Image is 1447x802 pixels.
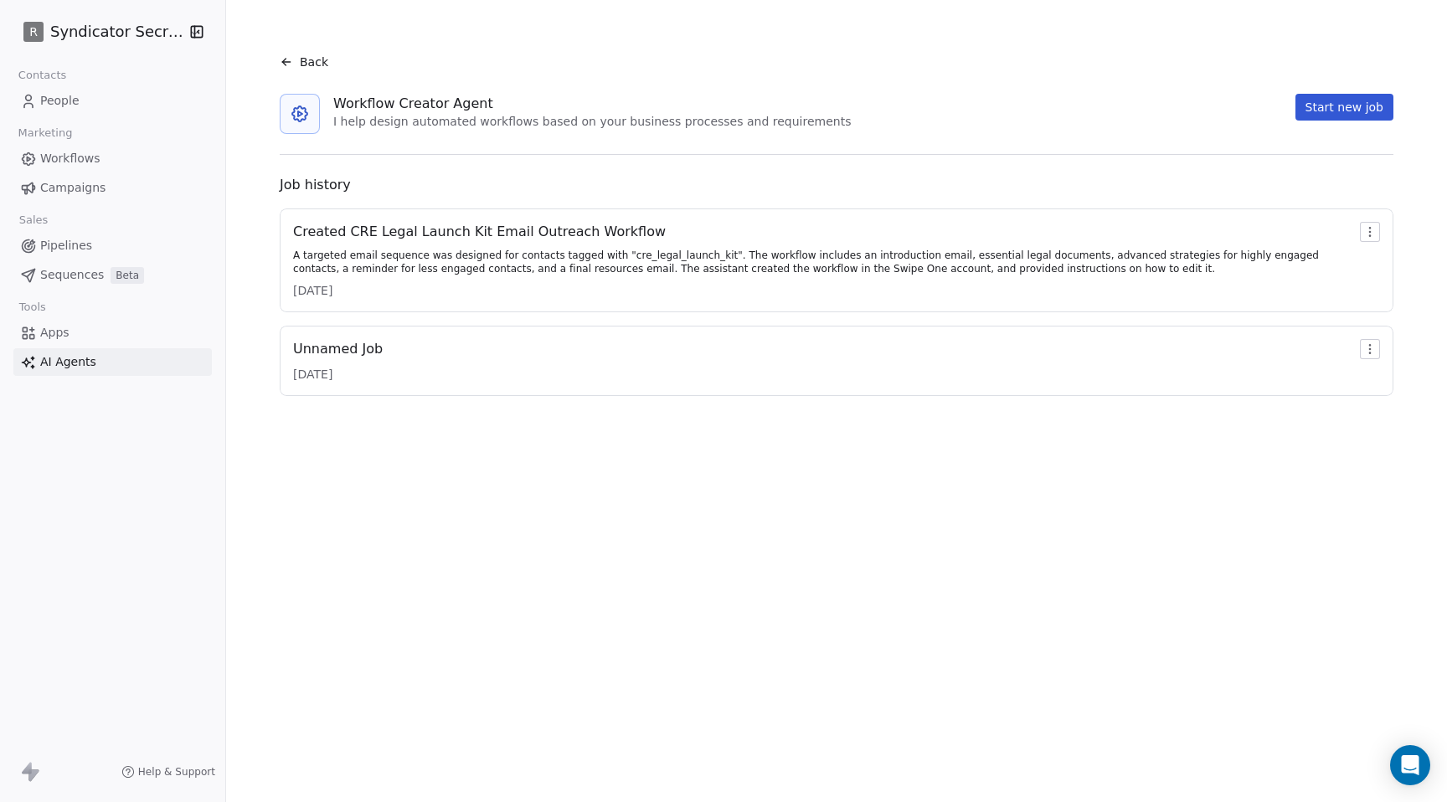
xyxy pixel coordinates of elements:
span: Tools [12,295,53,320]
button: Start new job [1295,94,1393,121]
span: R [29,23,38,40]
a: Pipelines [13,232,212,260]
span: People [40,92,80,110]
span: Back [300,54,328,70]
a: Workflows [13,145,212,172]
div: A targeted email sequence was designed for contacts tagged with "cre_legal_launch_kit". The workf... [293,249,1353,275]
div: [DATE] [293,282,1353,299]
div: [DATE] [293,366,383,383]
span: Sales [12,208,55,233]
span: AI Agents [40,353,96,371]
a: AI Agents [13,348,212,376]
a: Apps [13,319,212,347]
span: Help & Support [138,765,215,779]
div: I help design automated workflows based on your business processes and requirements [333,114,851,131]
span: Sequences [40,266,104,284]
a: Help & Support [121,765,215,779]
a: Campaigns [13,174,212,202]
span: Workflows [40,150,100,167]
div: Unnamed Job [293,339,383,359]
span: Pipelines [40,237,92,254]
span: Marketing [11,121,80,146]
div: Created CRE Legal Launch Kit Email Outreach Workflow [293,222,1353,242]
a: SequencesBeta [13,261,212,289]
div: Workflow Creator Agent [333,94,851,114]
a: People [13,87,212,115]
span: Contacts [11,63,74,88]
span: Beta [111,267,144,284]
div: Job history [280,175,1393,195]
button: RSyndicator Secrets [20,18,178,46]
div: Open Intercom Messenger [1390,745,1430,785]
span: Syndicator Secrets [50,21,184,43]
span: Campaigns [40,179,106,197]
span: Apps [40,324,70,342]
